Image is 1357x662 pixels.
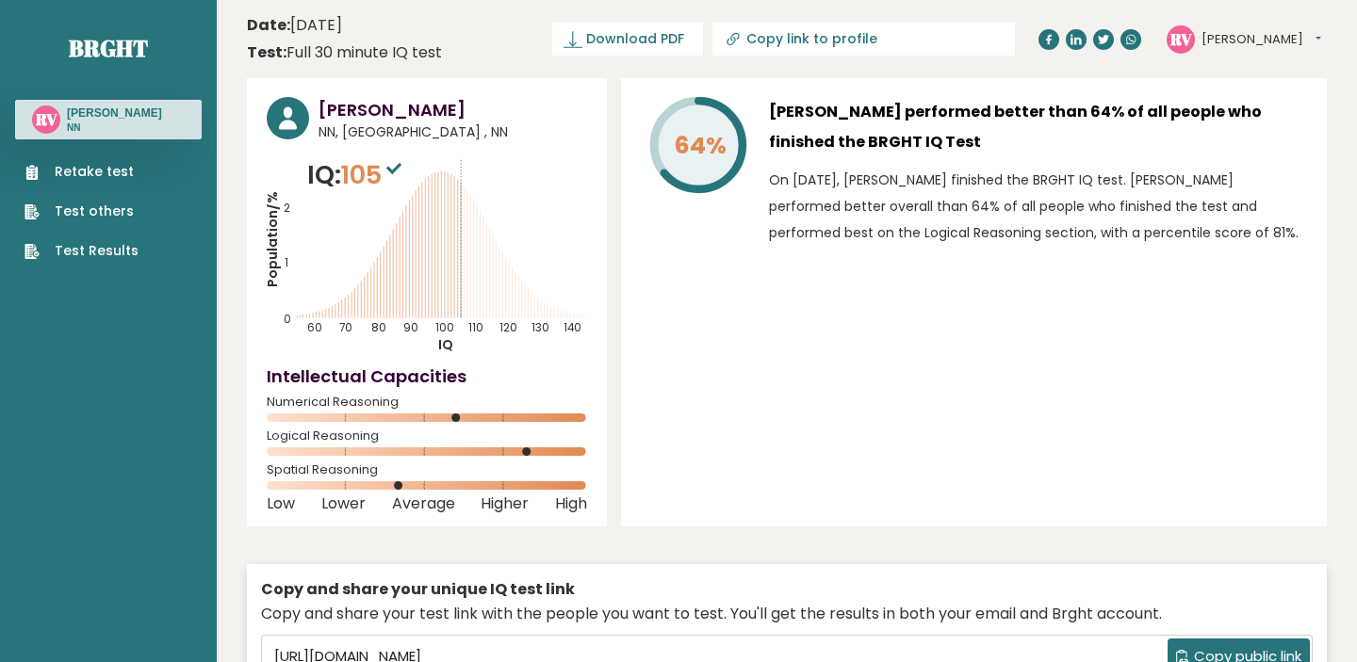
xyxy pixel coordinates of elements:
tspan: 1 [285,255,288,270]
tspan: 64% [674,129,727,162]
tspan: 0 [284,312,291,327]
text: RV [1169,27,1192,49]
h3: [PERSON_NAME] [67,105,162,121]
tspan: 60 [307,320,322,335]
p: NN [67,121,162,135]
tspan: 70 [339,320,352,335]
div: Copy and share your test link with the people you want to test. You'll get the results in both yo... [261,603,1313,625]
tspan: 130 [531,320,549,335]
b: Date: [247,14,290,36]
tspan: 2 [284,201,290,216]
b: Test: [247,41,286,63]
span: Numerical Reasoning [267,398,587,406]
p: On [DATE], [PERSON_NAME] finished the BRGHT IQ test. [PERSON_NAME] performed better overall than ... [769,167,1307,246]
tspan: 100 [435,320,454,335]
div: Full 30 minute IQ test [247,41,442,64]
span: Average [392,500,455,508]
p: IQ: [307,156,406,194]
span: High [555,500,587,508]
div: Copy and share your unique IQ test link [261,578,1313,601]
span: Download PDF [586,29,684,49]
tspan: 110 [468,320,483,335]
tspan: 140 [564,320,581,335]
tspan: 120 [499,320,517,335]
button: [PERSON_NAME] [1202,30,1321,49]
h4: Intellectual Capacities [267,363,587,389]
span: Logical Reasoning [267,432,587,440]
span: Higher [481,500,529,508]
tspan: 80 [371,320,386,335]
a: Brght [69,33,148,63]
h3: [PERSON_NAME] [319,97,587,122]
span: Spatial Reasoning [267,466,587,474]
span: Low [267,500,295,508]
a: Test others [25,202,139,221]
time: [DATE] [247,14,342,37]
a: Test Results [25,241,139,261]
span: NN, [GEOGRAPHIC_DATA] , NN [319,122,587,142]
span: Lower [321,500,366,508]
a: Retake test [25,162,139,182]
span: 105 [341,157,406,192]
tspan: Population/% [263,191,282,287]
text: RV [35,108,57,130]
tspan: 90 [403,320,418,335]
h3: [PERSON_NAME] performed better than 64% of all people who finished the BRGHT IQ Test [769,97,1307,157]
a: Download PDF [552,23,703,56]
tspan: IQ [438,335,453,354]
